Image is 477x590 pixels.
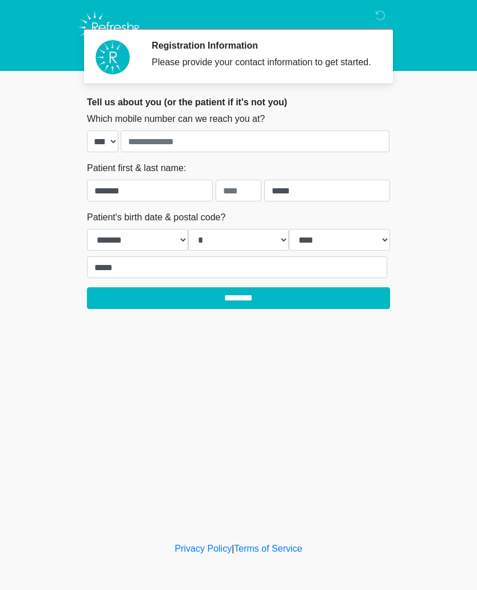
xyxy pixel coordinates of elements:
a: Terms of Service [234,544,302,553]
a: Privacy Policy [175,544,232,553]
img: Refresh RX Logo [75,9,145,46]
img: Agent Avatar [96,40,130,74]
div: Please provide your contact information to get started. [152,56,373,69]
a: | [232,544,234,553]
h2: Tell us about you (or the patient if it's not you) [87,97,390,108]
label: Patient first & last name: [87,161,186,175]
label: Patient's birth date & postal code? [87,211,225,224]
label: Which mobile number can we reach you at? [87,112,265,126]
